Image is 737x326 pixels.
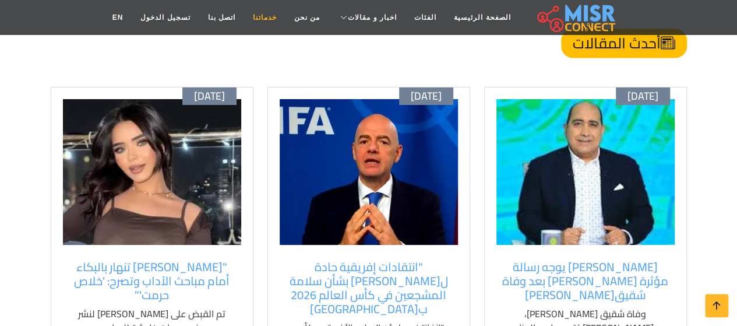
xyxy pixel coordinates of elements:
[285,6,329,29] a: من نحن
[63,99,241,245] img: هاجر سليم في التحقيقات بعد القبض عليها.
[537,3,615,32] img: main.misr_connect
[411,90,442,103] span: [DATE]
[285,260,452,316] a: "انتقادات إفريقية حادة ل[PERSON_NAME] بشأن سلامة المشجعين في كأس العالم 2026 ب[GEOGRAPHIC_DATA]
[496,99,675,245] img: مهيب عبد الهادي يعزي خالد بيبو في وفاة شقيقه – النادي الأهلي يُصدر بيان نعي.
[194,90,225,103] span: [DATE]
[244,6,285,29] a: خدماتنا
[627,90,658,103] span: [DATE]
[405,6,445,29] a: الفئات
[104,6,132,29] a: EN
[445,6,519,29] a: الصفحة الرئيسية
[502,260,669,302] a: [PERSON_NAME] يوجه رسالة مؤثرة [PERSON_NAME] بعد وفاة شقيق[PERSON_NAME]
[329,6,405,29] a: اخبار و مقالات
[348,12,397,23] span: اخبار و مقالات
[132,6,199,29] a: تسجيل الدخول
[69,260,235,302] a: "[PERSON_NAME] تنهار بالبكاء أمام مباحث الآداب وتصرح: 'خلاص حرمت'"
[280,99,458,245] img: "إنفانتينو يجيب على أسئلة الصحفيين حول سلامة المشجعين الأفارقة في كأس العالم 2026."
[561,29,687,58] h4: أحدث المقالات
[199,6,244,29] a: اتصل بنا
